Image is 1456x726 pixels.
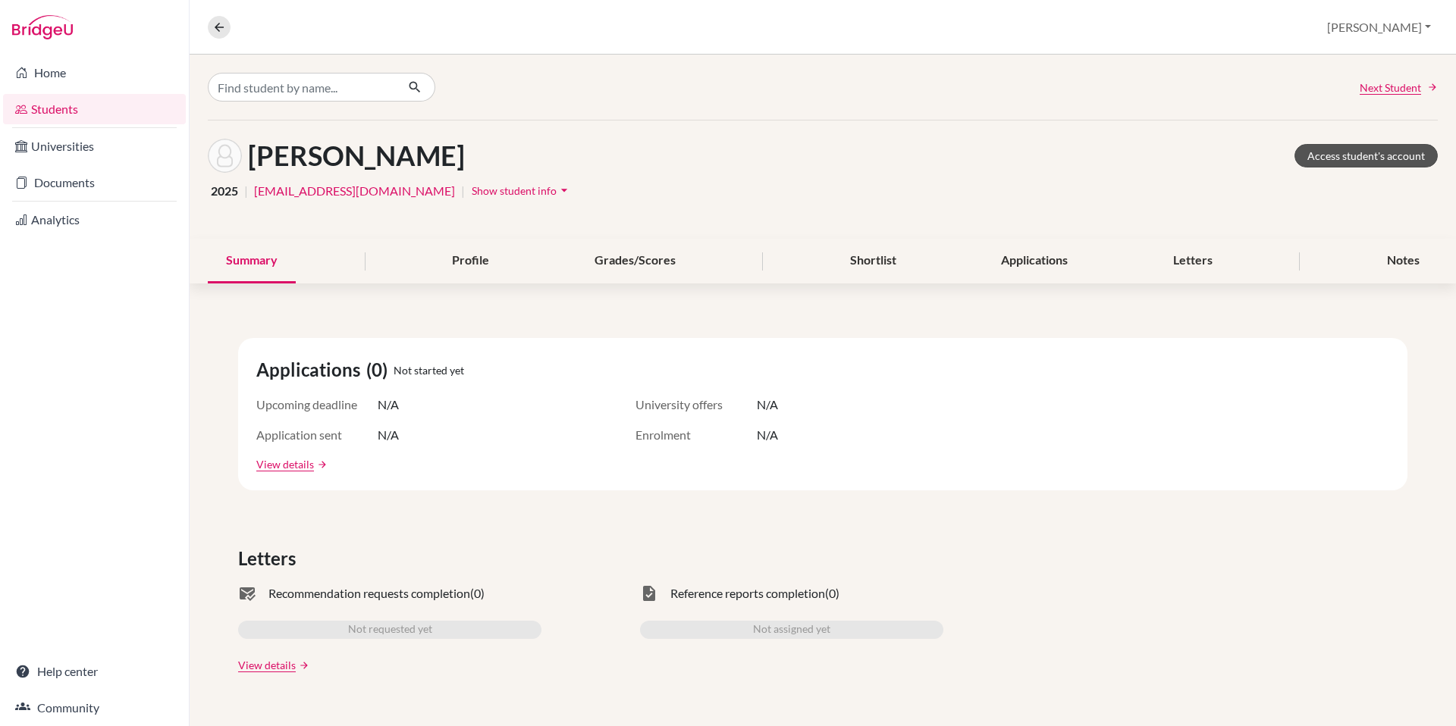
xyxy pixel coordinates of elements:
[576,239,694,283] div: Grades/Scores
[238,584,256,602] span: mark_email_read
[3,205,186,235] a: Analytics
[1320,13,1438,42] button: [PERSON_NAME]
[832,239,915,283] div: Shortlist
[256,426,378,444] span: Application sent
[757,426,778,444] span: N/A
[211,182,238,200] span: 2025
[635,396,757,414] span: University offers
[314,459,328,470] a: arrow_forward
[557,183,572,198] i: arrow_drop_down
[640,584,658,602] span: task
[3,58,186,88] a: Home
[983,239,1086,283] div: Applications
[256,356,366,383] span: Applications
[256,456,314,472] a: View details
[394,362,464,378] span: Not started yet
[3,693,186,723] a: Community
[248,139,465,172] h1: [PERSON_NAME]
[3,167,186,198] a: Documents
[238,657,296,673] a: View details
[753,621,830,639] span: Not assigned yet
[12,15,73,39] img: Bridge-U
[471,179,573,202] button: Show student infoarrow_drop_down
[472,184,557,197] span: Show student info
[296,660,309,671] a: arrow_forward
[208,73,396,102] input: Find student by name...
[670,584,825,602] span: Reference reports completion
[434,239,507,283] div: Profile
[3,131,186,161] a: Universities
[825,584,839,602] span: (0)
[1360,80,1421,95] span: Next Student
[238,545,302,572] span: Letters
[348,621,432,639] span: Not requested yet
[3,656,186,687] a: Help center
[378,426,399,444] span: N/A
[1369,239,1438,283] div: Notes
[366,356,394,383] span: (0)
[3,94,186,124] a: Students
[256,396,378,414] span: Upcoming deadline
[1294,144,1438,167] a: Access student's account
[470,584,485,602] span: (0)
[635,426,757,444] span: Enrolment
[1155,239,1231,283] div: Letters
[1360,80,1438,95] a: Next Student
[244,182,248,200] span: |
[254,182,455,200] a: [EMAIL_ADDRESS][DOMAIN_NAME]
[208,139,242,173] img: Ilias Sultanov's avatar
[378,396,399,414] span: N/A
[208,239,296,283] div: Summary
[461,182,465,200] span: |
[757,396,778,414] span: N/A
[268,584,470,602] span: Recommendation requests completion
